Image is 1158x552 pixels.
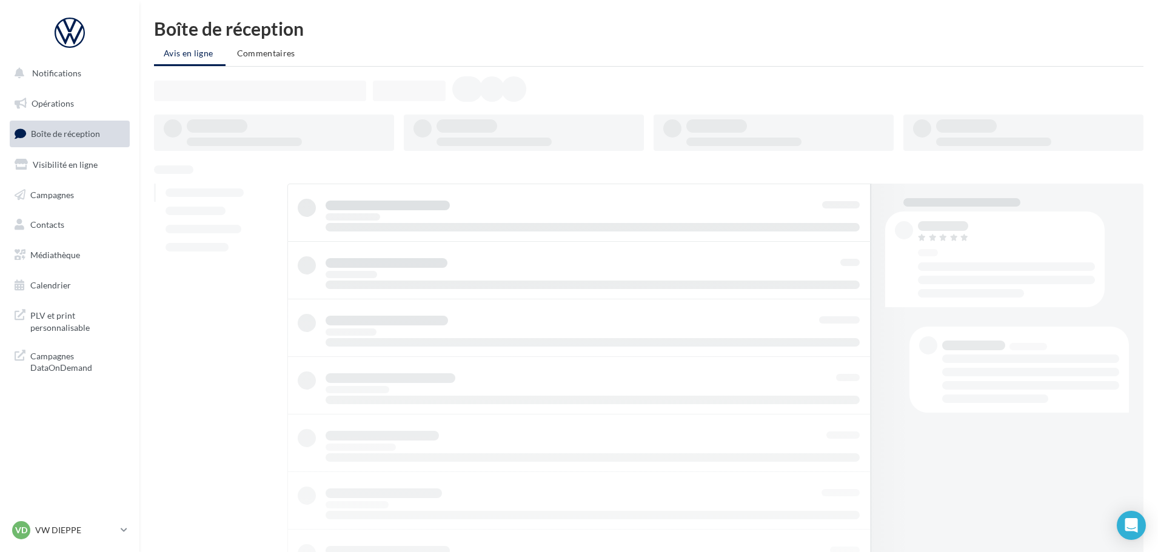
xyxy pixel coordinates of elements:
[30,280,71,290] span: Calendrier
[7,212,132,238] a: Contacts
[30,219,64,230] span: Contacts
[7,61,127,86] button: Notifications
[35,524,116,536] p: VW DIEPPE
[7,91,132,116] a: Opérations
[30,189,74,199] span: Campagnes
[1117,511,1146,540] div: Open Intercom Messenger
[30,348,125,374] span: Campagnes DataOnDemand
[7,242,132,268] a: Médiathèque
[7,152,132,178] a: Visibilité en ligne
[7,343,132,379] a: Campagnes DataOnDemand
[237,48,295,58] span: Commentaires
[32,98,74,108] span: Opérations
[31,128,100,139] span: Boîte de réception
[30,307,125,333] span: PLV et print personnalisable
[154,19,1143,38] div: Boîte de réception
[15,524,27,536] span: VD
[7,302,132,338] a: PLV et print personnalisable
[10,519,130,542] a: VD VW DIEPPE
[7,121,132,147] a: Boîte de réception
[30,250,80,260] span: Médiathèque
[7,182,132,208] a: Campagnes
[7,273,132,298] a: Calendrier
[32,68,81,78] span: Notifications
[33,159,98,170] span: Visibilité en ligne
